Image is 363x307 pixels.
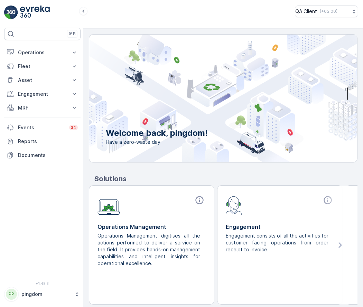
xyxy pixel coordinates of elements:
[226,195,242,215] img: module-icon
[18,138,78,145] p: Reports
[69,31,76,37] p: ⌘B
[71,125,76,130] p: 34
[106,139,208,146] span: Have a zero-waste day
[18,49,67,56] p: Operations
[94,174,357,184] p: Solutions
[97,232,200,267] p: Operations Management digitises all the actions performed to deliver a service on the field. It p...
[18,77,67,84] p: Asset
[4,59,81,73] button: Fleet
[4,87,81,101] button: Engagement
[18,124,65,131] p: Events
[226,232,328,253] p: Engagement consists of all the activities for customer facing operations from order receipt to in...
[4,6,18,19] img: logo
[295,8,317,15] p: QA Client
[4,148,81,162] a: Documents
[4,121,81,134] a: Events34
[4,281,81,286] span: v 1.49.3
[295,6,357,17] button: QA Client(+03:00)
[18,104,67,111] p: MRF
[4,101,81,115] button: MRF
[4,73,81,87] button: Asset
[97,195,120,215] img: module-icon
[6,289,17,300] div: PP
[97,223,206,231] p: Operations Management
[20,6,50,19] img: logo_light-DOdMpM7g.png
[18,152,78,159] p: Documents
[21,291,71,298] p: pingdom
[226,223,334,231] p: Engagement
[4,134,81,148] a: Reports
[320,9,337,14] p: ( +03:00 )
[4,287,81,301] button: PPpingdom
[106,128,208,139] p: Welcome back, pingdom!
[18,91,67,97] p: Engagement
[18,63,67,70] p: Fleet
[4,46,81,59] button: Operations
[58,35,357,162] img: city illustration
